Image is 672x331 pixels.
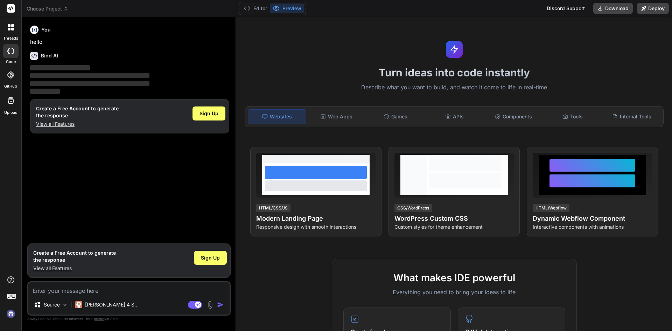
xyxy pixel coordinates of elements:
div: Components [485,109,542,124]
label: threads [3,35,18,41]
h4: Dynamic Webflow Component [533,214,652,223]
div: Tools [544,109,602,124]
span: ‌ [30,73,149,78]
h1: Create a Free Account to generate the response [33,249,116,263]
img: attachment [206,301,214,309]
p: [PERSON_NAME] 4 S.. [85,301,137,308]
div: Web Apps [308,109,365,124]
label: code [6,59,16,65]
div: CSS/WordPress [394,204,432,212]
label: GitHub [4,83,17,89]
p: Describe what you want to build, and watch it come to life in real-time [240,83,668,92]
span: ‌ [30,65,90,70]
div: Websites [248,109,306,124]
div: HTML/Webflow [533,204,569,212]
h2: What makes IDE powerful [343,270,565,285]
label: Upload [4,110,17,116]
h6: Bind AI [41,52,58,59]
p: Custom styles for theme enhancement [394,223,514,230]
div: APIs [426,109,483,124]
h6: You [41,26,51,33]
span: ‌ [30,81,149,86]
h4: WordPress Custom CSS [394,214,514,223]
h1: Turn ideas into code instantly [240,66,668,79]
p: View all Features [33,265,116,272]
p: hello [30,38,229,46]
div: Discord Support [542,3,589,14]
span: Choose Project [27,5,68,12]
h4: Modern Landing Page [256,214,376,223]
p: Interactive components with animations [533,223,652,230]
img: icon [217,301,224,308]
p: Source [44,301,60,308]
span: Sign Up [199,110,218,117]
span: ‌ [30,89,60,94]
div: Internal Tools [603,109,660,124]
div: Games [367,109,425,124]
button: Deploy [637,3,669,14]
span: privacy [94,317,106,321]
p: Everything you need to bring your ideas to life [343,288,565,296]
p: View all Features [36,120,119,127]
button: Editor [241,4,270,13]
div: HTML/CSS/JS [256,204,290,212]
button: Download [593,3,633,14]
img: signin [5,308,17,320]
button: Preview [270,4,304,13]
p: Responsive design with smooth interactions [256,223,376,230]
img: Claude 4 Sonnet [75,301,82,308]
p: Always double-check its answers. Your in Bind [27,316,231,322]
h1: Create a Free Account to generate the response [36,105,119,119]
span: Sign Up [201,254,220,261]
img: Pick Models [62,302,68,308]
